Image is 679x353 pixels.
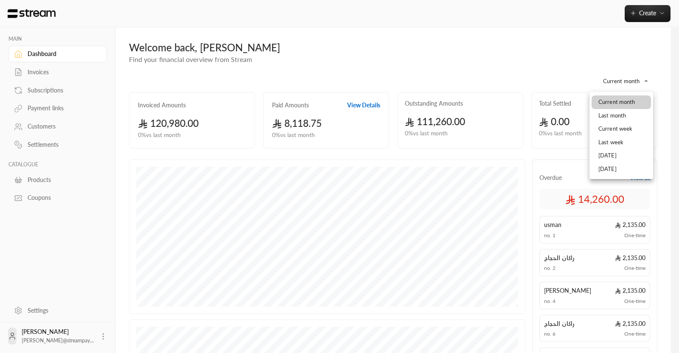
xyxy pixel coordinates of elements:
li: [DATE] [592,162,651,176]
li: Current week [592,122,651,136]
li: Current month [592,95,651,109]
li: Last week [592,136,651,149]
li: Last month [592,109,651,123]
li: [DATE] [592,149,651,162]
